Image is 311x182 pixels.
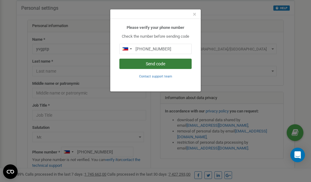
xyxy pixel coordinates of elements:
button: Close [193,11,196,18]
button: Open CMP widget [3,164,18,179]
span: × [193,11,196,18]
div: Open Intercom Messenger [290,148,305,162]
a: Contact support team [139,74,172,78]
b: Please verify your phone number [127,25,184,30]
input: 0905 123 4567 [119,44,192,54]
button: Send code [119,59,192,69]
p: Check the number before sending code [119,34,192,39]
div: Telephone country code [120,44,134,54]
